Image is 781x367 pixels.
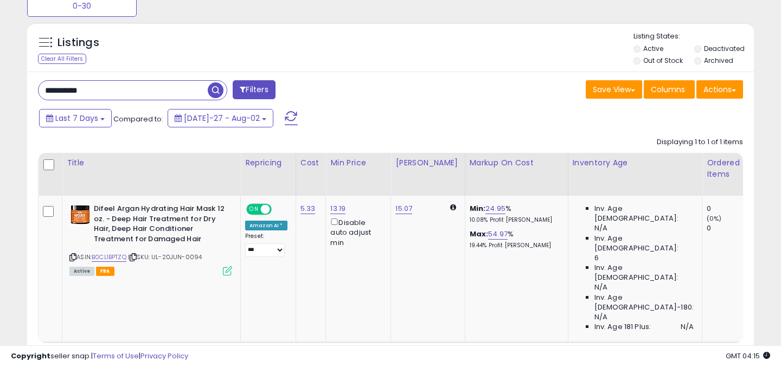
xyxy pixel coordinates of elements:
th: The percentage added to the cost of goods (COGS) that forms the calculator for Min & Max prices. [465,153,568,196]
span: 2025-08-10 04:15 GMT [726,351,770,361]
span: Inv. Age 181 Plus: [594,322,651,332]
span: N/A [594,282,607,292]
button: [DATE]-27 - Aug-02 [168,109,273,127]
a: 15.07 [395,203,412,214]
div: % [470,204,560,224]
img: 41vL1QAFEEL._SL40_.jpg [69,204,91,226]
div: Ordered Items [707,157,746,180]
div: Min Price [330,157,386,169]
div: Clear All Filters [38,54,86,64]
a: Terms of Use [93,351,139,361]
label: Deactivated [704,44,745,53]
a: B0CL1BPTZQ [92,253,126,262]
p: 19.44% Profit [PERSON_NAME] [470,242,560,249]
div: [PERSON_NAME] [395,157,460,169]
button: Actions [696,80,743,99]
div: 0 [707,204,751,214]
label: Out of Stock [643,56,683,65]
span: 6 [594,253,599,263]
span: FBA [96,267,114,276]
span: Inv. Age [DEMOGRAPHIC_DATA]-180: [594,293,694,312]
label: Active [643,44,663,53]
span: N/A [681,322,694,332]
button: Columns [644,80,695,99]
span: Inv. Age [DEMOGRAPHIC_DATA]: [594,204,694,223]
h5: Listings [57,35,99,50]
span: OFF [270,205,287,214]
a: 54.97 [488,229,508,240]
a: 24.95 [485,203,505,214]
div: Displaying 1 to 1 of 1 items [657,137,743,147]
span: Columns [651,84,685,95]
button: Filters [233,80,275,99]
div: Title [67,157,236,169]
span: Last 7 Days [55,113,98,124]
div: Preset: [245,233,287,257]
a: 5.33 [300,203,316,214]
div: seller snap | | [11,351,188,362]
span: N/A [594,312,607,322]
div: Cost [300,157,322,169]
div: Amazon AI * [245,221,287,230]
div: % [470,229,560,249]
b: Min: [470,203,486,214]
span: Inv. Age [DEMOGRAPHIC_DATA]: [594,263,694,282]
div: ASIN: [69,204,232,274]
a: 13.19 [330,203,345,214]
div: Repricing [245,157,291,169]
span: Compared to: [113,114,163,124]
button: Last 7 Days [39,109,112,127]
small: (0%) [707,214,722,223]
div: 0 [707,223,751,233]
b: Max: [470,229,489,239]
a: Privacy Policy [140,351,188,361]
span: ON [247,205,261,214]
button: Save View [586,80,642,99]
strong: Copyright [11,351,50,361]
div: Disable auto adjust min [330,216,382,248]
div: Inventory Age [573,157,697,169]
span: All listings currently available for purchase on Amazon [69,267,94,276]
label: Archived [704,56,733,65]
p: Listing States: [633,31,754,42]
p: 10.08% Profit [PERSON_NAME] [470,216,560,224]
b: Difeel Argan Hydrating Hair Mask 12 oz. - Deep Hair Treatment for Dry Hair, Deep Hair Conditioner... [94,204,226,247]
div: Markup on Cost [470,157,564,169]
span: | SKU: UL-20JUN-0094 [128,253,202,261]
span: [DATE]-27 - Aug-02 [184,113,260,124]
span: N/A [594,223,607,233]
span: Inv. Age [DEMOGRAPHIC_DATA]: [594,234,694,253]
